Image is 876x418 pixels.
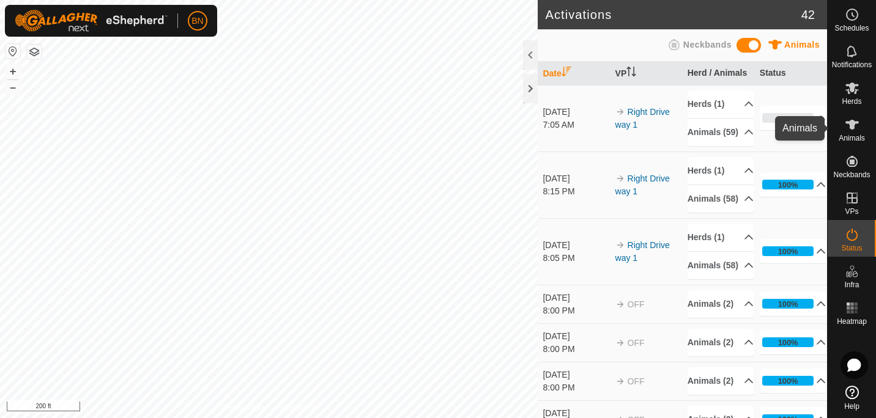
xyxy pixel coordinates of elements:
p-accordion-header: Animals (2) [688,329,754,356]
span: 42 [801,5,815,24]
div: 8:00 PM [543,381,609,394]
a: Right Drive way 1 [615,240,670,263]
p-accordion-header: Animals (2) [688,290,754,318]
a: Contact Us [281,402,317,413]
span: Status [841,244,862,252]
img: arrow [615,299,625,309]
a: Privacy Policy [221,402,267,413]
div: 100% [762,180,814,189]
div: [DATE] [543,239,609,252]
span: OFF [628,338,645,348]
a: Right Drive way 1 [615,107,670,130]
p-accordion-header: Animals (2) [688,367,754,395]
button: – [6,80,20,95]
div: [DATE] [543,291,609,304]
th: VP [611,62,683,86]
p-accordion-header: Animals (58) [688,252,754,279]
p-accordion-header: 100% [760,291,826,316]
div: 100% [778,246,798,257]
button: Map Layers [27,45,42,59]
img: arrow [615,174,625,183]
div: 100% [762,246,814,256]
span: Infra [844,281,859,288]
p-sorticon: Activate to sort [626,68,636,78]
img: arrow [615,376,625,386]
div: 100% [778,375,798,387]
div: 8:15 PM [543,185,609,198]
div: 100% [778,298,798,310]
a: Help [828,381,876,415]
div: [DATE] [543,369,609,381]
span: Neckbands [833,171,870,178]
th: Herd / Animals [683,62,755,86]
span: Animals [839,134,865,142]
div: [DATE] [543,172,609,185]
p-accordion-header: 100% [760,172,826,197]
p-accordion-header: Herds (1) [688,224,754,251]
span: Schedules [834,24,869,32]
span: Notifications [832,61,872,68]
div: 8:00 PM [543,343,609,356]
p-accordion-header: 0% [760,106,826,130]
p-accordion-header: Animals (59) [688,119,754,146]
span: VPs [845,208,858,215]
th: Date [538,62,610,86]
button: + [6,64,20,79]
div: [DATE] [543,106,609,119]
a: Right Drive way 1 [615,174,670,196]
div: 100% [778,179,798,191]
div: 100% [762,376,814,386]
p-accordion-header: Animals (58) [688,185,754,213]
p-accordion-header: 100% [760,369,826,393]
div: 100% [778,337,798,348]
div: 8:05 PM [543,252,609,265]
div: 100% [762,337,814,347]
div: [DATE] [543,330,609,343]
span: Help [844,403,859,410]
div: 7:05 AM [543,119,609,131]
p-accordion-header: Herds (1) [688,157,754,185]
span: Neckbands [683,40,732,50]
img: Gallagher Logo [15,10,168,32]
div: 0% [762,113,814,123]
p-accordion-header: Herds (1) [688,90,754,118]
img: arrow [615,107,625,117]
th: Status [755,62,827,86]
h2: Activations [545,7,801,22]
p-sorticon: Activate to sort [562,68,571,78]
p-accordion-header: 100% [760,239,826,263]
div: 8:00 PM [543,304,609,317]
img: arrow [615,338,625,348]
span: OFF [628,376,645,386]
span: OFF [628,299,645,309]
div: 100% [762,299,814,309]
span: Herds [842,98,861,105]
span: Heatmap [837,318,867,325]
p-accordion-header: 100% [760,330,826,354]
button: Reset Map [6,44,20,59]
span: BN [191,15,203,28]
img: arrow [615,240,625,250]
span: Animals [784,40,820,50]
